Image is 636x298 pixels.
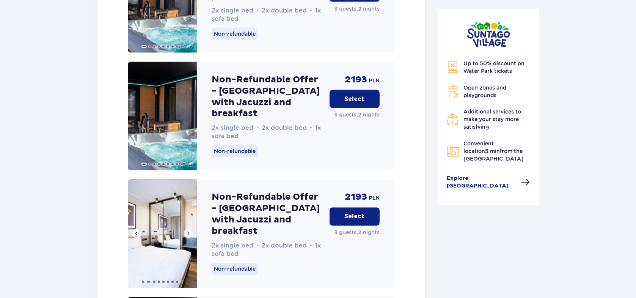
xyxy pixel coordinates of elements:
[447,85,459,98] img: Grill Icon
[447,61,459,74] img: Discount Icon
[262,7,307,14] span: 2x double bed
[334,111,380,119] p: 3 guests , 2 nights
[485,148,500,155] span: 5 min
[467,21,510,47] img: Suntago Village
[463,141,523,162] span: Convenient location from the [GEOGRAPHIC_DATA]
[334,229,380,237] p: 3 guests , 2 nights
[463,85,506,98] span: Open zones and playgrounds
[330,208,380,226] button: Select
[463,109,521,130] span: Additional services to make your stay more satisfying
[212,7,254,14] span: 2x single bed
[369,195,380,202] span: PLN
[330,90,380,108] button: Select
[262,125,307,132] span: 2x double bed
[212,145,258,158] p: Non-refundable
[128,180,197,288] img: Non-Refundable Offer - Grand Villa with Jacuzzi and breakfast
[212,125,254,132] span: 2x single bed
[257,125,259,132] span: •
[369,77,380,85] span: PLN
[128,62,197,170] img: Non-Refundable Offer - Grand Villa with Jacuzzi and breakfast
[447,145,459,158] img: Map Icon
[262,242,307,249] span: 2x double bed
[212,242,254,249] span: 2x single bed
[257,7,259,14] span: •
[334,5,380,13] p: 3 guests , 2 nights
[212,263,258,275] p: Non-refundable
[310,125,312,132] span: •
[212,192,324,237] p: Non-Refundable Offer - [GEOGRAPHIC_DATA] with Jacuzzi and breakfast
[212,28,258,40] p: Non-refundable
[257,242,259,250] span: •
[463,60,525,74] span: Up to 50% discount on Water Park tickets
[447,114,459,126] img: Restaurant Icon
[345,213,365,221] p: Select
[212,74,324,120] p: Non-Refundable Offer - [GEOGRAPHIC_DATA] with Jacuzzi and breakfast
[345,74,367,85] span: 2193
[447,175,530,190] a: Explore [GEOGRAPHIC_DATA]
[310,7,312,14] span: •
[447,175,517,190] span: Explore [GEOGRAPHIC_DATA]
[310,242,312,250] span: •
[345,95,365,103] p: Select
[345,192,367,203] span: 2193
